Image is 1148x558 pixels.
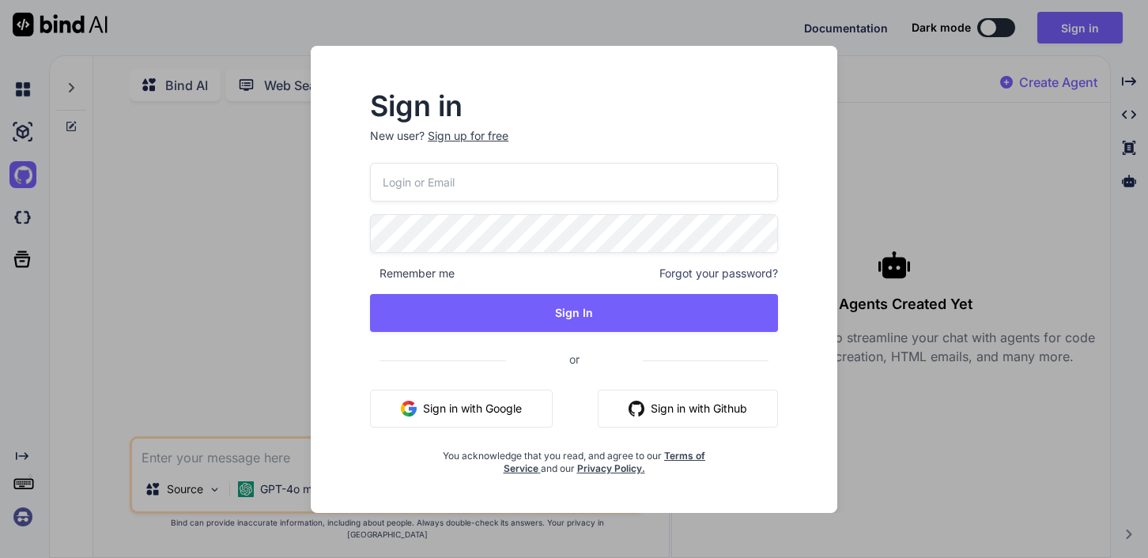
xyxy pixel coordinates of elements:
img: google [401,401,417,417]
a: Terms of Service [504,450,706,474]
button: Sign in with Github [598,390,778,428]
span: or [506,340,643,379]
h2: Sign in [370,93,778,119]
div: You acknowledge that you read, and agree to our and our [438,440,710,475]
a: Privacy Policy. [577,462,645,474]
input: Login or Email [370,163,778,202]
span: Remember me [370,266,455,281]
div: Sign up for free [428,128,508,144]
button: Sign in with Google [370,390,553,428]
p: New user? [370,128,778,163]
span: Forgot your password? [659,266,778,281]
button: Sign In [370,294,778,332]
img: github [629,401,644,417]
